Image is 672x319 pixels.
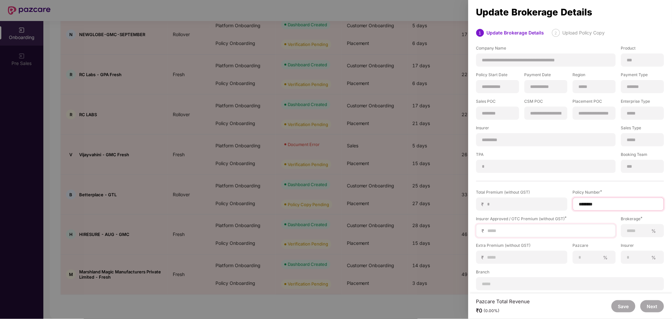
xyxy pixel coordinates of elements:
[649,228,659,234] span: %
[640,300,664,312] button: Next
[476,9,664,16] div: Update Brokerage Details
[484,308,500,313] div: (0.00%)
[476,72,519,80] label: Policy Start Date
[621,125,664,133] label: Sales Type
[573,243,616,251] label: Pazcare
[525,72,568,80] label: Payment Date
[487,29,544,37] div: Update Brokerage Details
[621,98,664,107] label: Enterprise Type
[601,254,611,261] span: %
[621,152,664,160] label: Booking Team
[482,228,487,234] span: ₹
[621,45,664,53] label: Product
[649,254,659,261] span: %
[482,254,487,261] span: ₹
[476,307,530,314] div: ₹0
[476,243,568,251] label: Extra Premium (without GST)
[563,29,605,37] div: Upload Policy Copy
[621,216,664,222] div: Brokerage
[476,269,664,277] label: Branch
[555,31,557,35] span: 2
[476,298,530,305] div: Pazcare Total Revenue
[479,31,482,35] span: 1
[476,152,616,160] label: TPA
[476,98,519,107] label: Sales POC
[612,300,636,312] button: Save
[621,243,664,251] label: Insurer
[482,201,487,207] span: ₹
[476,216,616,222] div: Insurer Approved / OTC Premium (without GST)
[573,189,664,195] div: Policy Number
[476,189,568,198] label: Total Premium (without GST)
[621,72,664,80] label: Payment Type
[573,72,616,80] label: Region
[525,98,568,107] label: CSM POC
[476,125,616,133] label: Insurer
[476,45,616,53] label: Company Name
[573,98,616,107] label: Placement POC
